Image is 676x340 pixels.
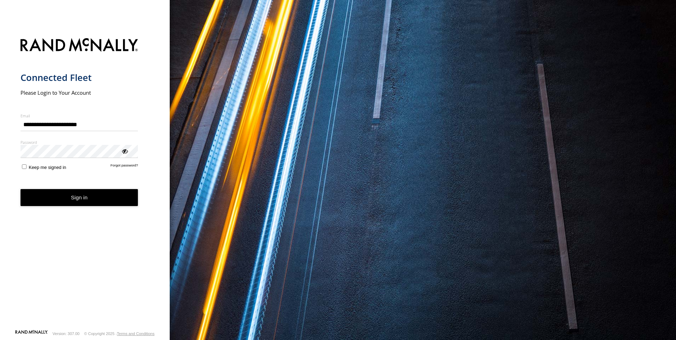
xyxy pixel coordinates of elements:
input: Keep me signed in [22,164,27,169]
h1: Connected Fleet [21,72,138,83]
a: Visit our Website [15,330,48,337]
form: main [21,34,150,329]
button: Sign in [21,189,138,206]
a: Terms and Conditions [117,332,155,336]
div: Version: 307.00 [53,332,80,336]
label: Password [21,140,138,145]
label: Email [21,113,138,118]
h2: Please Login to Your Account [21,89,138,96]
img: Rand McNally [21,37,138,55]
span: Keep me signed in [29,165,66,170]
div: ViewPassword [121,147,128,154]
a: Forgot password? [111,163,138,170]
div: © Copyright 2025 - [84,332,155,336]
